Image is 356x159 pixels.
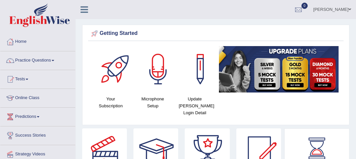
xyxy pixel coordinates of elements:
a: Practice Questions [0,51,75,68]
div: Getting Started [90,29,342,39]
h4: Update [PERSON_NAME] Login Detail [177,95,213,116]
span: 0 [301,3,308,9]
a: Success Stories [0,126,75,143]
a: Tests [0,70,75,87]
img: small5.jpg [219,46,339,93]
h4: Microphone Setup [135,95,171,109]
a: Online Class [0,89,75,105]
a: Home [0,33,75,49]
a: Predictions [0,108,75,124]
h4: Your Subscription [93,95,129,109]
